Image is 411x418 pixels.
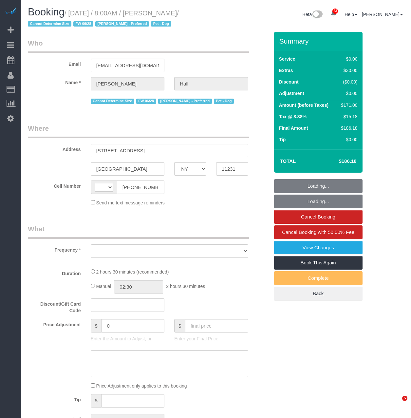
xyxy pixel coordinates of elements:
img: Automaid Logo [4,7,17,16]
div: $171.00 [338,102,357,108]
a: View Changes [274,241,363,255]
span: [PERSON_NAME] - Preferred [158,99,212,104]
label: Tip [279,136,286,143]
span: 23 [332,9,338,14]
legend: What [28,224,249,239]
span: Pet - Dog [151,21,171,27]
p: Enter your Final Price [174,335,248,342]
span: 2 hours 30 minutes [166,284,205,289]
a: Help [345,12,357,17]
h4: $186.18 [319,159,356,164]
iframe: Intercom live chat [389,396,404,411]
label: Frequency * [23,244,86,253]
span: Manual [96,284,111,289]
div: ($0.00) [338,79,357,85]
label: Price Adjustment [23,319,86,328]
input: Zip Code [216,162,248,176]
span: Pet - Dog [214,99,234,104]
input: City [91,162,165,176]
span: FW 06/28 [73,21,93,27]
span: Booking [28,6,65,18]
label: Duration [23,268,86,277]
span: Cancel Booking with 50.00% Fee [282,229,354,235]
div: $15.18 [338,113,357,120]
label: Discount [279,79,299,85]
label: Final Amount [279,125,308,131]
input: First Name [91,77,165,90]
span: FW 06/28 [136,99,156,104]
span: $ [91,319,102,332]
span: $ [174,319,185,332]
img: New interface [312,10,323,19]
p: Enter the Amount to Adjust, or [91,335,165,342]
label: Discount/Gift Card Code [23,298,86,314]
h3: Summary [279,37,359,45]
input: Last Name [174,77,248,90]
input: Cell Number [117,180,165,194]
label: Tip [23,394,86,403]
div: $0.00 [338,90,357,97]
span: Send me text message reminders [96,200,165,205]
small: / [DATE] / 8:00AM / [PERSON_NAME] [28,9,179,28]
label: Tax @ 8.88% [279,113,307,120]
div: $186.18 [338,125,357,131]
label: Adjustment [279,90,304,97]
span: 5 [402,396,407,401]
a: Cancel Booking with 50.00% Fee [274,225,363,239]
strong: Total [280,158,296,164]
div: $0.00 [338,56,357,62]
a: Beta [303,12,323,17]
span: [PERSON_NAME] - Preferred [95,21,149,27]
span: $ [91,394,102,408]
div: $0.00 [338,136,357,143]
input: final price [185,319,248,332]
a: Cancel Booking [274,210,363,224]
legend: Who [28,38,249,53]
span: Price Adjustment only applies to this booking [96,383,187,389]
label: Name * [23,77,86,86]
span: 2 hours 30 minutes (recommended) [96,269,169,275]
a: [PERSON_NAME] [362,12,403,17]
label: Service [279,56,295,62]
div: $30.00 [338,67,357,74]
label: Amount (before Taxes) [279,102,328,108]
span: / [28,9,179,28]
legend: Where [28,123,249,138]
label: Cell Number [23,180,86,189]
a: 23 [327,7,340,21]
a: Book This Again [274,256,363,270]
span: Cannot Determine Size [91,99,134,104]
span: Cannot Determine Size [28,21,71,27]
label: Address [23,144,86,153]
label: Email [23,59,86,67]
label: Extras [279,67,293,74]
input: Email [91,59,165,72]
a: Back [274,287,363,300]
